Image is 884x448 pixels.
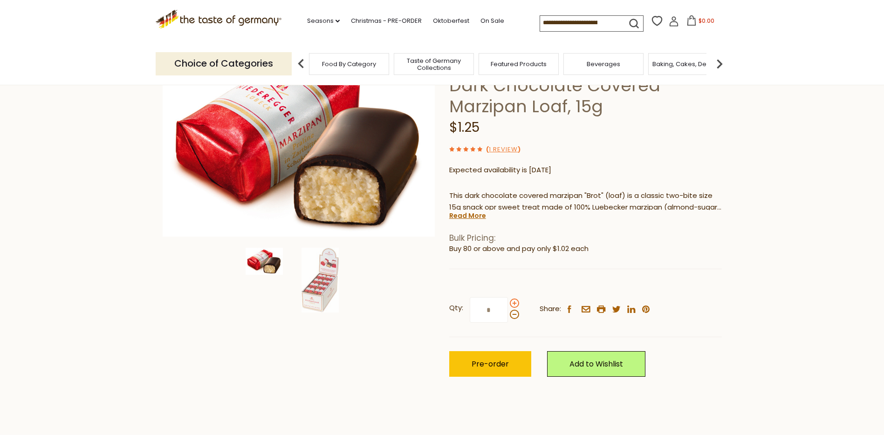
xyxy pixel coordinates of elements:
a: Food By Category [322,61,376,68]
a: Beverages [587,61,620,68]
img: Niederegger "Classics Petit" Dark Chocolate Covered Marzipan Loaf, 15g [163,41,435,237]
a: Read More [449,211,486,220]
img: Niederegger "Classics Petit" Dark Chocolate Covered Marzipan Loaf, 15g [246,248,283,275]
span: $1.25 [449,118,480,136]
a: Featured Products [491,61,547,68]
a: Taste of Germany Collections [397,57,471,71]
p: Choice of Categories [156,52,292,75]
span: $0.00 [699,17,714,25]
a: Seasons [307,16,340,26]
a: Add to Wishlist [547,351,645,377]
a: 1 Review [489,145,518,155]
img: Niederegger Marzipan Loaves in Bulk [302,248,339,312]
button: Pre-order [449,351,531,377]
span: Pre-order [472,359,509,369]
img: next arrow [710,54,729,73]
h1: Niederegger "Classics Petit" Dark Chocolate Covered Marzipan Loaf, 15g [449,54,722,117]
a: Oktoberfest [433,16,469,26]
a: On Sale [480,16,504,26]
h1: Bulk Pricing: [449,233,722,243]
img: previous arrow [292,54,310,73]
li: Buy 80 or above and pay only $1.02 each [449,243,722,255]
p: This dark chocolate covered marzipan "Brot" (loaf) is a classic two-bite size 15g snack opr sweet... [449,190,722,213]
span: Share: [540,303,561,315]
p: Expected availability is [DATE] [449,164,722,176]
a: Christmas - PRE-ORDER [351,16,422,26]
a: Baking, Cakes, Desserts [652,61,725,68]
span: ( ) [486,145,521,154]
button: $0.00 [681,15,720,29]
strong: Qty: [449,302,463,314]
input: Qty: [470,297,508,323]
